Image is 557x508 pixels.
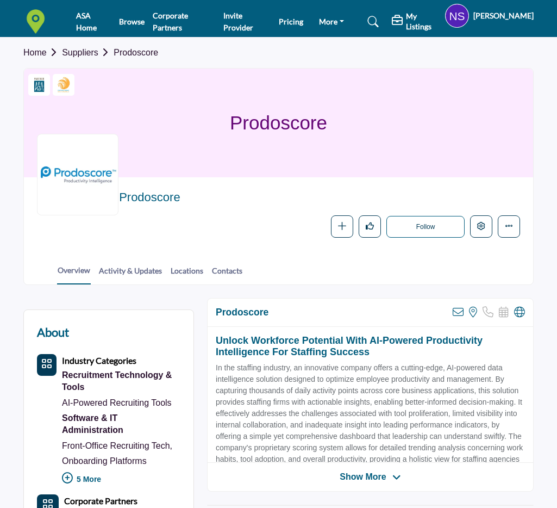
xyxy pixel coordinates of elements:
button: Follow [386,216,465,238]
button: Category Icon [37,354,57,376]
a: More [311,14,352,29]
a: Recruitment Technology & Tools [62,368,180,395]
button: Like [359,215,381,238]
h2: Prodoscore [216,307,268,318]
div: Software solutions and IT management services designed for staffing company operations. [62,411,180,438]
a: Corporate Partners [153,11,188,32]
a: ASA Home [76,11,97,32]
a: Home [23,48,62,57]
a: Software & IT Administration [62,411,180,438]
a: Invite Provider [223,11,253,32]
button: Show hide supplier dropdown [445,4,469,28]
a: Browse [119,17,145,26]
span: Show More [340,470,386,484]
h2: Prodoscore [119,190,418,205]
a: Activity & Updates [98,265,162,284]
div: Software platforms and digital tools to streamline recruitment and hiring processes. [62,368,180,395]
a: Suppliers [62,48,114,57]
p: 5 More [62,469,180,493]
a: AI-Powered Recruiting Tools [62,398,172,407]
a: Contacts [211,265,243,284]
h5: [PERSON_NAME] [473,10,534,21]
a: Prodoscore [114,48,158,57]
a: Pricing [279,17,303,26]
button: More details [498,215,520,238]
a: Front-Office Recruiting Tech, [62,441,172,450]
button: Edit company [470,215,492,238]
a: Locations [170,265,204,284]
b: Industry Categories [62,355,136,365]
a: Search [357,13,386,30]
h2: Unlock Workforce Potential with AI-Powered Productivity Intelligence for Staffing Success [216,335,525,358]
a: Corporate Partners [64,497,137,506]
a: Onboarding Platforms [62,456,147,466]
p: In the staffing industry, an innovative company offers a cutting-edge, AI-powered data intelligen... [216,362,525,476]
a: Overview [57,264,91,284]
img: Corporate Partners [31,77,47,93]
h5: My Listings [406,11,440,31]
a: Industry Categories [62,356,136,365]
img: site Logo [23,9,53,34]
b: Corporate Partners [64,495,137,506]
h2: About [37,323,69,341]
div: My Listings [392,11,440,31]
h1: Prodoscore [230,69,327,177]
img: 2025 Staffing World Exhibitors [55,77,72,93]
